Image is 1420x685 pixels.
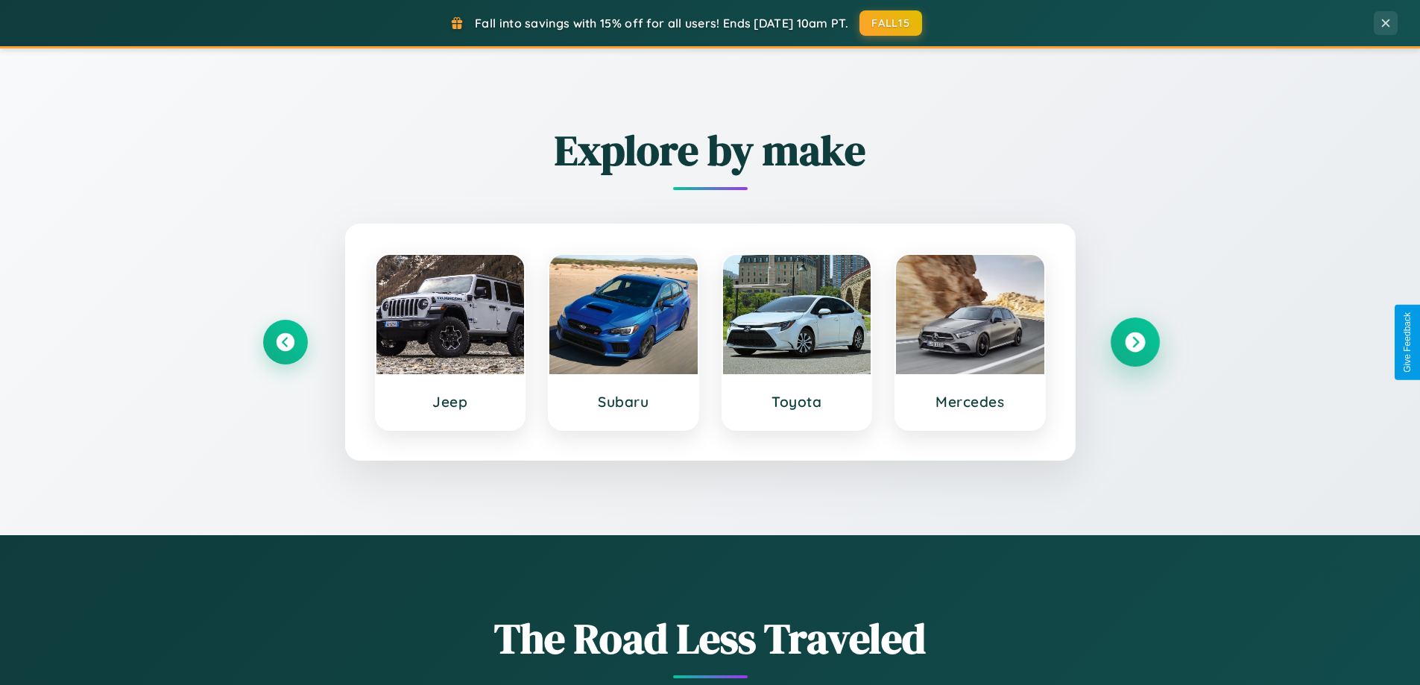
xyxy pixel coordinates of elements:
[1402,312,1413,373] div: Give Feedback
[391,393,510,411] h3: Jeep
[564,393,683,411] h3: Subaru
[859,10,922,36] button: FALL15
[475,16,848,31] span: Fall into savings with 15% off for all users! Ends [DATE] 10am PT.
[911,393,1029,411] h3: Mercedes
[263,121,1158,179] h2: Explore by make
[263,610,1158,667] h1: The Road Less Traveled
[738,393,856,411] h3: Toyota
